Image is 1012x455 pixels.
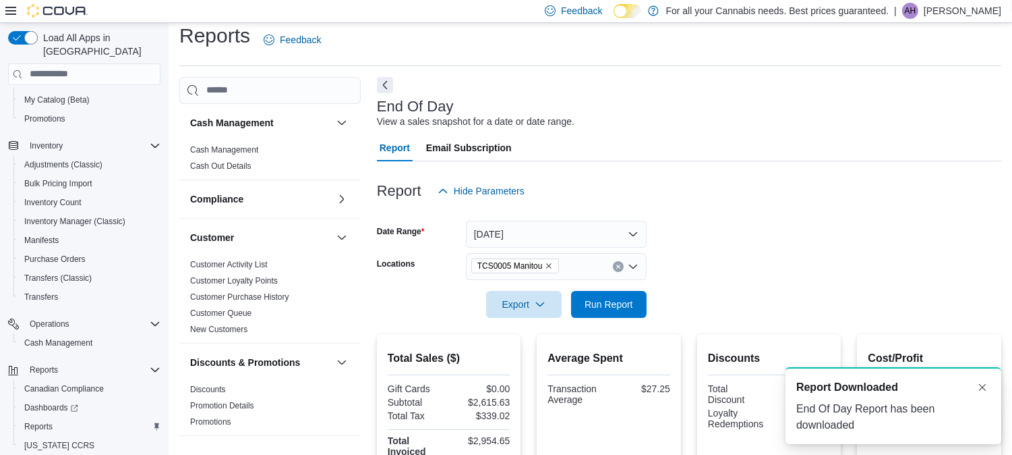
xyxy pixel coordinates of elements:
a: Feedback [258,26,326,53]
span: My Catalog (Beta) [24,95,90,105]
span: Report [380,134,410,161]
span: Transfers [24,292,58,302]
button: Discounts & Promotions [334,354,350,371]
div: Discounts & Promotions [179,381,361,435]
button: Cash Management [190,116,331,130]
a: Dashboards [13,398,166,417]
div: End Of Day Report has been downloaded [796,401,990,433]
span: Purchase Orders [19,251,160,267]
span: Transfers (Classic) [19,270,160,286]
span: Discounts [190,384,226,395]
span: Bulk Pricing Import [24,178,92,189]
button: Transfers [13,288,166,306]
button: Inventory Manager (Classic) [13,212,166,231]
h3: Report [377,183,421,199]
button: Clear input [613,261,624,272]
button: Hide Parameters [432,178,530,205]
div: Subtotal [388,397,446,408]
span: Washington CCRS [19,437,160,454]
button: Operations [3,315,166,333]
button: Transfers (Classic) [13,269,166,288]
h2: Discounts [708,350,831,367]
a: [US_STATE] CCRS [19,437,100,454]
span: Purchase Orders [24,254,86,265]
span: Reports [24,362,160,378]
div: View a sales snapshot for a date or date range. [377,115,574,129]
a: Cash Management [190,145,258,155]
a: Customer Loyalty Points [190,276,278,286]
h3: Customer [190,231,234,244]
span: Report Downloaded [796,379,898,396]
h2: Total Sales ($) [388,350,510,367]
span: [US_STATE] CCRS [24,440,94,451]
div: $2,615.63 [452,397,510,408]
a: Cash Management [19,335,98,351]
span: Inventory [30,140,63,151]
span: Promotions [190,417,231,427]
a: New Customers [190,325,247,334]
h3: Discounts & Promotions [190,356,300,369]
span: Export [494,291,554,318]
a: Promotions [19,111,71,127]
h3: Compliance [190,192,243,206]
button: [DATE] [466,221,647,248]
a: Discounts [190,385,226,394]
div: $27.25 [612,383,670,394]
span: Adjustments (Classic) [19,157,160,173]
button: Inventory [24,138,68,154]
button: Customer [334,230,350,246]
span: Bulk Pricing Import [19,176,160,192]
span: Promotion Details [190,400,254,411]
button: Export [486,291,562,318]
button: Next [377,77,393,93]
h3: Cash Management [190,116,274,130]
button: Compliance [334,191,350,207]
a: Cash Out Details [190,161,251,171]
button: Promotions [13,109,166,128]
div: Loyalty Redemptions [708,408,767,429]
button: Run Report [571,291,647,318]
span: Promotions [24,113,65,124]
span: Customer Activity List [190,259,268,270]
label: Date Range [377,226,425,237]
a: Inventory Manager (Classic) [19,213,131,230]
button: Operations [24,316,75,332]
span: Email Subscription [426,134,512,161]
span: Cash Management [24,338,92,348]
a: Promotions [190,417,231,427]
span: Promotions [19,111,160,127]
span: Manifests [19,232,160,248]
span: Run Report [585,298,633,311]
span: AH [905,3,916,19]
label: Locations [377,259,415,269]
button: Customer [190,231,331,244]
span: Inventory Manager (Classic) [24,216,125,227]
span: TCS0005 Manitou [477,259,543,273]
div: Notification [796,379,990,396]
span: Load All Apps in [GEOGRAPHIC_DATA] [38,31,160,58]
button: Inventory Count [13,193,166,212]
h2: Average Spent [547,350,670,367]
div: $339.02 [452,410,510,421]
span: Inventory [24,138,160,154]
span: Inventory Manager (Classic) [19,213,160,230]
a: Adjustments (Classic) [19,157,108,173]
span: Adjustments (Classic) [24,159,102,170]
a: Customer Purchase History [190,292,289,302]
span: Manifests [24,235,59,246]
span: Dashboards [19,400,160,416]
span: Transfers (Classic) [24,273,92,284]
span: Customer Loyalty Points [190,275,278,286]
span: My Catalog (Beta) [19,92,160,108]
button: Reports [24,362,63,378]
span: Feedback [561,4,602,18]
span: Inventory Count [24,197,82,208]
span: Reports [24,421,53,432]
div: $0.00 [452,383,510,394]
span: Dashboards [24,402,78,413]
button: Remove TCS0005 Manitou from selection in this group [545,262,553,270]
a: Promotion Details [190,401,254,410]
a: Dashboards [19,400,84,416]
button: Discounts & Promotions [190,356,331,369]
